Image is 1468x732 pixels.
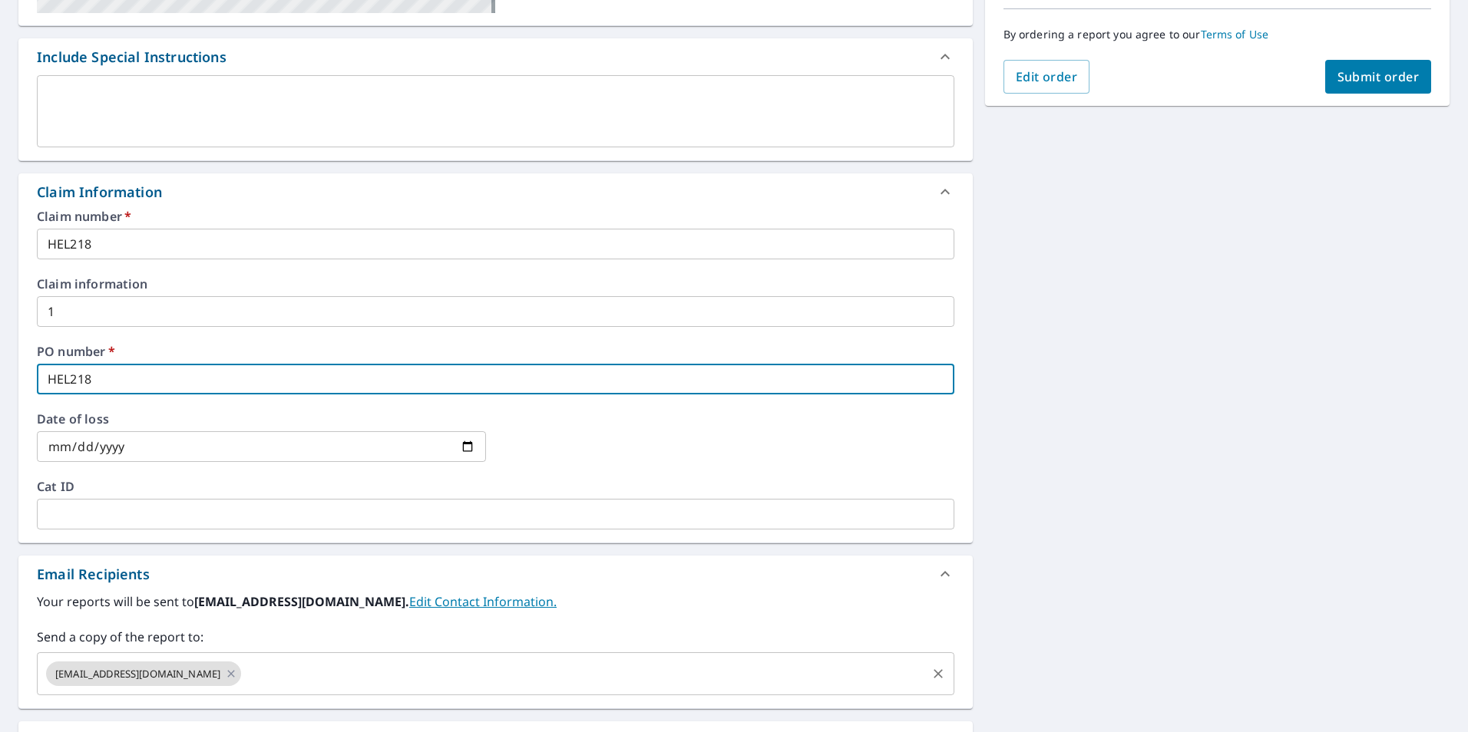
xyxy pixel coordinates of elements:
[37,480,954,493] label: Cat ID
[194,593,409,610] b: [EMAIL_ADDRESS][DOMAIN_NAME].
[18,173,973,210] div: Claim Information
[37,210,954,223] label: Claim number
[37,564,150,585] div: Email Recipients
[409,593,557,610] a: EditContactInfo
[1003,28,1431,41] p: By ordering a report you agree to our
[46,667,230,681] span: [EMAIL_ADDRESS][DOMAIN_NAME]
[1003,60,1090,94] button: Edit order
[1337,68,1420,85] span: Submit order
[18,38,973,75] div: Include Special Instructions
[37,278,954,290] label: Claim information
[37,182,162,203] div: Claim Information
[37,592,954,611] label: Your reports will be sent to
[37,47,226,68] div: Include Special Instructions
[1201,27,1269,41] a: Terms of Use
[1325,60,1432,94] button: Submit order
[37,628,954,646] label: Send a copy of the report to:
[1016,68,1078,85] span: Edit order
[37,413,486,425] label: Date of loss
[18,556,973,592] div: Email Recipients
[46,661,241,686] div: [EMAIL_ADDRESS][DOMAIN_NAME]
[927,663,949,684] button: Clear
[37,345,954,358] label: PO number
